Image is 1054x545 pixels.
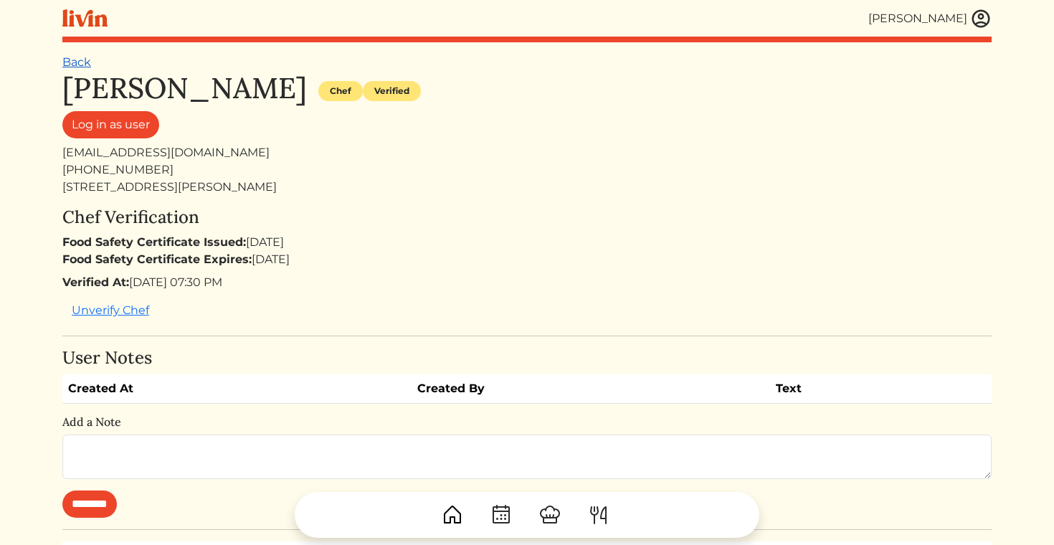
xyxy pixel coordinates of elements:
h1: [PERSON_NAME] [62,71,307,105]
img: ChefHat-a374fb509e4f37eb0702ca99f5f64f3b6956810f32a249b33092029f8484b388.svg [538,503,561,526]
img: House-9bf13187bcbb5817f509fe5e7408150f90897510c4275e13d0d5fca38e0b5951.svg [441,503,464,526]
div: Chef [318,81,363,101]
h4: Chef Verification [62,207,992,228]
div: [PERSON_NAME] [868,10,967,27]
img: ForkKnife-55491504ffdb50bab0c1e09e7649658475375261d09fd45db06cec23bce548bf.svg [587,503,610,526]
button: Unverify Chef [62,297,158,324]
th: Created At [62,374,412,404]
div: Verified [363,81,421,101]
th: Created By [412,374,770,404]
th: Text [770,374,939,404]
div: [DATE] 07:30 PM [62,274,992,291]
img: user_account-e6e16d2ec92f44fc35f99ef0dc9cddf60790bfa021a6ecb1c896eb5d2907b31c.svg [970,8,992,29]
div: [PHONE_NUMBER] [62,161,992,179]
strong: Food Safety Certificate Issued: [62,235,246,249]
div: [DATE] [DATE] [62,234,992,268]
a: Log in as user [62,111,159,138]
h6: Add a Note [62,415,992,429]
h4: User Notes [62,348,992,369]
div: [EMAIL_ADDRESS][DOMAIN_NAME] [62,144,992,161]
strong: Food Safety Certificate Expires: [62,252,252,266]
img: livin-logo-a0d97d1a881af30f6274990eb6222085a2533c92bbd1e4f22c21b4f0d0e3210c.svg [62,9,108,27]
img: CalendarDots-5bcf9d9080389f2a281d69619e1c85352834be518fbc73d9501aef674afc0d57.svg [490,503,513,526]
a: Back [62,55,91,69]
strong: Verified At: [62,275,129,289]
div: [STREET_ADDRESS][PERSON_NAME] [62,179,992,196]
